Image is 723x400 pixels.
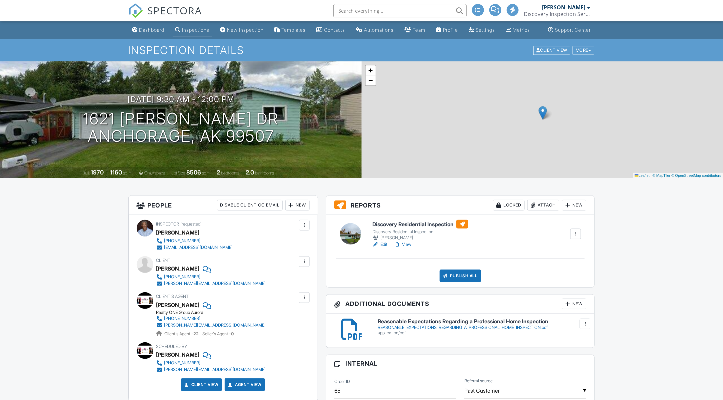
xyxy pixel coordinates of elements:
div: Discovery Inspection Services [524,11,591,17]
div: [PERSON_NAME] [156,264,200,274]
div: 2.0 [246,169,254,176]
span: Seller's Agent - [203,331,234,336]
div: Automations [364,27,394,33]
a: [PHONE_NUMBER] [156,274,266,280]
span: bathrooms [255,170,274,175]
a: Dashboard [130,24,167,36]
div: Profile [443,27,458,33]
div: Disable Client CC Email [217,200,283,211]
a: [PERSON_NAME][EMAIL_ADDRESS][DOMAIN_NAME] [156,366,266,373]
div: Attach [527,200,559,211]
h1: 1621 [PERSON_NAME] Dr Anchorage, AK 99507 [83,110,279,145]
div: [PERSON_NAME] [372,235,468,241]
h3: Internal [326,355,595,372]
div: Team [413,27,426,33]
span: Client's Agent - [165,331,200,336]
div: New [562,200,586,211]
div: New Inspection [227,27,264,33]
a: Templates [272,24,309,36]
div: 8506 [186,169,201,176]
a: Discovery Residential Inspection Discovery Residential Inspection [PERSON_NAME] [372,220,468,241]
a: Contacts [314,24,348,36]
h3: People [129,196,318,215]
div: Client View [533,46,570,55]
span: Client's Agent [156,294,189,299]
div: New [562,299,586,309]
h1: Inspection Details [128,44,595,56]
div: Contacts [324,27,345,33]
div: Publish All [440,270,481,282]
div: Discovery Residential Inspection [372,229,468,235]
a: Settings [466,24,498,36]
div: Templates [282,27,306,33]
a: Zoom out [366,75,376,85]
div: Support Center [555,27,591,33]
div: 1160 [110,169,122,176]
span: sq.ft. [202,170,210,175]
div: 1970 [91,169,104,176]
a: [PERSON_NAME][EMAIL_ADDRESS][DOMAIN_NAME] [156,280,266,287]
h6: Discovery Residential Inspection [372,220,468,229]
div: [PERSON_NAME] [156,228,200,238]
div: 2 [217,169,220,176]
img: The Best Home Inspection Software - Spectora [128,3,143,18]
h3: Reports [326,196,595,215]
a: [PHONE_NUMBER] [156,360,266,366]
input: Search everything... [333,4,467,17]
a: Team [402,24,428,36]
div: More [573,46,594,55]
div: [PHONE_NUMBER] [164,360,201,366]
div: [PERSON_NAME][EMAIL_ADDRESS][DOMAIN_NAME] [164,367,266,372]
div: [PHONE_NUMBER] [164,316,201,321]
a: [PHONE_NUMBER] [156,315,266,322]
a: Inspections [173,24,212,36]
a: © OpenStreetMap contributors [672,173,721,177]
div: [PERSON_NAME] [156,350,200,360]
a: [PERSON_NAME] [156,300,200,310]
div: New [285,200,310,211]
span: SPECTORA [148,3,202,17]
label: Order ID [334,379,350,385]
a: Metrics [503,24,533,36]
a: © MapTiler [653,173,671,177]
span: Client [156,258,171,263]
a: Company Profile [434,24,461,36]
a: SPECTORA [128,9,202,23]
a: [PERSON_NAME][EMAIL_ADDRESS][DOMAIN_NAME] [156,322,266,329]
div: [EMAIL_ADDRESS][DOMAIN_NAME] [164,245,233,250]
span: Inspector [156,222,179,227]
label: Referral source [464,378,493,384]
a: Edit [372,241,387,248]
div: Dashboard [139,27,165,33]
div: Settings [476,27,495,33]
span: | [651,173,652,177]
div: REASONABLE_EXPECTATIONS_REGARDING_A_PROFESSIONAL_HOME_INSPECTION.pdf [378,325,587,330]
a: Leaflet [635,173,650,177]
h6: Reasonable Expectations Regarding a Professional Home Inspection [378,319,587,325]
span: sq. ft. [123,170,132,175]
div: Locked [493,200,525,211]
span: bedrooms [221,170,239,175]
span: crawlspace [144,170,165,175]
div: application/pdf [378,330,587,336]
h3: [DATE] 9:30 am - 12:00 pm [127,95,234,104]
strong: 22 [194,331,199,336]
div: [PERSON_NAME][EMAIL_ADDRESS][DOMAIN_NAME] [164,323,266,328]
img: Marker [539,106,547,120]
div: Metrics [513,27,530,33]
a: Client View [183,381,219,388]
div: [PHONE_NUMBER] [164,238,201,244]
a: Agent View [227,381,261,388]
a: [EMAIL_ADDRESS][DOMAIN_NAME] [156,244,233,251]
span: Lot Size [171,170,185,175]
a: View [394,241,411,248]
a: Support Center [546,24,594,36]
div: Inspections [182,27,210,33]
a: [PHONE_NUMBER] [156,238,233,244]
div: Realty ONE Group Aurora [156,310,271,315]
a: New Inspection [218,24,267,36]
a: Reasonable Expectations Regarding a Professional Home Inspection REASONABLE_EXPECTATIONS_REGARDIN... [378,319,587,336]
h3: Additional Documents [326,295,595,314]
a: Client View [533,47,572,52]
div: [PERSON_NAME][EMAIL_ADDRESS][DOMAIN_NAME] [164,281,266,286]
